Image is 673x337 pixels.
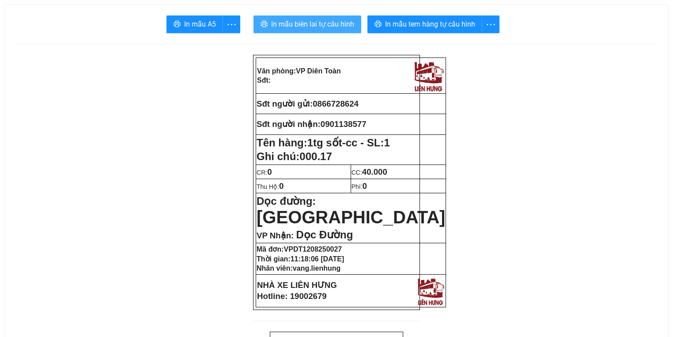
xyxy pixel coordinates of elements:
[257,264,340,272] strong: Nhân viên:
[257,195,445,226] strong: Dọc đường:
[267,167,272,176] span: 0
[257,150,332,162] span: Ghi chú:
[352,183,367,190] span: Phí:
[223,19,240,30] span: more
[257,183,284,190] span: Thu Hộ:
[257,280,337,290] strong: NHÀ XE LIÊN HƯNG
[257,137,390,149] strong: Tên hàng:
[367,15,482,33] button: printerIn mẫu tem hàng tự cấu hình
[257,255,344,263] strong: Thời gian:
[362,167,387,176] span: 40.000
[257,119,321,129] strong: Sđt người nhận:
[257,77,271,84] strong: Sđt:
[321,119,367,129] span: 0901138577
[307,137,390,149] span: 1tg sốt-cc - SL:
[374,20,382,29] span: printer
[253,15,361,33] button: printerIn mẫu biên lai tự cấu hình
[385,19,475,30] span: In mẫu tem hàng tự cấu hình
[296,229,353,241] span: Dọc Đường
[293,264,340,272] span: vang.lienhung
[296,67,341,75] span: VP Diên Toàn
[261,20,268,29] span: printer
[184,19,216,30] span: In mẫu A5
[166,15,223,33] button: printerIn mẫu A5
[174,20,181,29] span: printer
[257,245,342,253] strong: Mã đơn:
[257,291,327,301] strong: Hotline: 19002679
[257,231,294,240] span: VP Nhận:
[482,19,499,30] span: more
[482,15,499,33] button: more
[284,245,342,253] span: VPDT1208250027
[313,99,359,108] span: 0866728624
[352,169,387,176] span: CC:
[271,19,354,30] span: In mẫu biên lai tự cấu hình
[415,276,446,306] img: logo
[291,255,344,263] span: 11:18:06 [DATE]
[223,15,240,33] button: more
[412,59,445,92] img: logo
[257,169,272,176] span: CR:
[257,67,341,75] strong: Văn phòng:
[279,181,284,191] span: 0
[363,181,367,191] span: 0
[257,207,445,227] span: [GEOGRAPHIC_DATA]
[257,99,313,108] strong: Sđt người gửi:
[299,150,332,162] span: 000.17
[384,137,389,149] span: 1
